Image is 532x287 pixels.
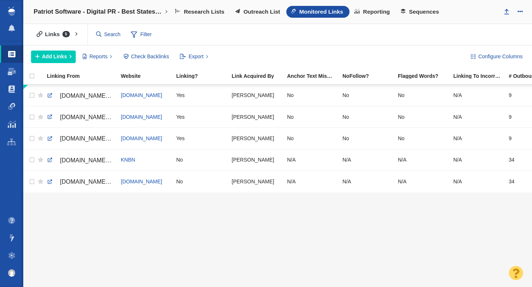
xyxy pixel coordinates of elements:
[176,130,225,146] div: Yes
[232,135,274,142] span: [PERSON_NAME]
[299,8,343,15] span: Monitored Links
[121,157,135,163] a: KNBN
[342,152,391,168] div: N/A
[398,73,453,80] a: Flagged Words?
[363,8,390,15] span: Reporting
[228,149,284,170] td: Jim Miller
[8,7,15,15] img: buzzstream_logo_iconsimple.png
[342,173,391,189] div: N/A
[60,135,122,142] span: [DOMAIN_NAME][URL]
[287,173,336,189] div: N/A
[60,114,122,120] span: [DOMAIN_NAME][URL]
[176,73,231,80] a: Linking?
[232,156,274,163] span: [PERSON_NAME]
[121,73,175,80] a: Website
[47,73,120,79] div: Linking From
[232,73,286,79] div: Link Acquired By
[60,157,122,163] span: [DOMAIN_NAME][URL]
[228,106,284,127] td: Taylor Tomita
[121,92,162,98] a: [DOMAIN_NAME]
[232,73,286,80] a: Link Acquired By
[398,152,447,168] div: N/A
[453,130,502,146] div: N/A
[349,6,396,18] a: Reporting
[453,87,502,103] div: N/A
[131,53,169,60] span: Check Backlinks
[286,6,349,18] a: Monitored Links
[47,176,114,188] a: [DOMAIN_NAME][URL]
[228,171,284,192] td: Jim Miller
[176,173,225,189] div: No
[232,92,274,98] span: [PERSON_NAME]
[342,73,397,79] div: NoFollow?
[184,8,225,15] span: Research Lists
[287,87,336,103] div: No
[287,109,336,125] div: No
[47,90,114,102] a: [DOMAIN_NAME][URL]
[396,6,445,18] a: Sequences
[342,73,397,80] a: NoFollow?
[121,114,162,120] a: [DOMAIN_NAME]
[398,87,447,103] div: No
[453,73,508,79] div: Linking To Incorrect?
[121,179,162,184] a: [DOMAIN_NAME]
[342,130,391,146] div: No
[8,269,16,277] img: 8a21b1a12a7554901d364e890baed237
[409,8,439,15] span: Sequences
[188,53,203,60] span: Export
[398,130,447,146] div: No
[78,51,116,63] button: Reports
[287,130,336,146] div: No
[34,8,163,15] h4: Patriot Software - Digital PR - Best States to Start a Business
[287,73,342,79] div: Anchor text found on the page does not match the anchor text entered into BuzzStream
[453,173,502,189] div: N/A
[453,152,502,168] div: N/A
[127,28,156,42] span: Filter
[31,51,76,63] button: Add Links
[42,53,67,60] span: Add Links
[398,109,447,125] div: No
[232,178,274,185] span: [PERSON_NAME]
[231,6,286,18] a: Outreach List
[47,111,114,124] a: [DOMAIN_NAME][URL]
[93,28,124,41] input: Search
[119,51,173,63] button: Check Backlinks
[478,53,523,60] span: Configure Columns
[60,93,122,99] span: [DOMAIN_NAME][URL]
[121,73,175,79] div: Website
[176,51,212,63] button: Export
[287,73,342,80] a: Anchor Text Mismatch?
[453,109,502,125] div: N/A
[47,154,114,167] a: [DOMAIN_NAME][URL]
[176,109,225,125] div: Yes
[60,179,122,185] span: [DOMAIN_NAME][URL]
[47,73,120,80] a: Linking From
[228,128,284,149] td: Taylor Tomita
[121,135,162,141] a: [DOMAIN_NAME]
[398,73,453,79] div: Flagged Words?
[466,51,527,63] button: Configure Columns
[176,152,225,168] div: No
[176,87,225,103] div: Yes
[398,173,447,189] div: N/A
[232,114,274,120] span: [PERSON_NAME]
[47,132,114,145] a: [DOMAIN_NAME][URL]
[176,73,231,79] div: Linking?
[170,6,231,18] a: Research Lists
[453,73,508,80] a: Linking To Incorrect?
[243,8,280,15] span: Outreach List
[89,53,108,60] span: Reports
[228,85,284,106] td: Taylor Tomita
[342,87,391,103] div: No
[287,152,336,168] div: N/A
[342,109,391,125] div: No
